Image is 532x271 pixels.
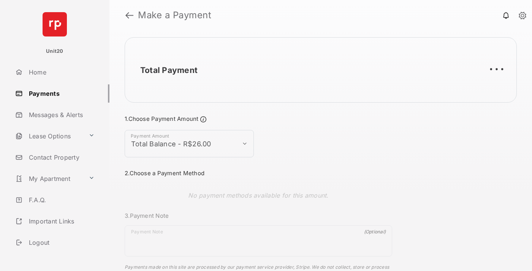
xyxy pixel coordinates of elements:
a: Payments [12,84,109,103]
a: Lease Options [12,127,85,145]
a: My Apartment [12,170,85,188]
a: Contact Property [12,148,109,166]
a: F.A.Q. [12,191,109,209]
a: Logout [12,233,109,252]
h3: 3. Payment Note [125,212,392,219]
h3: 2. Choose a Payment Method [125,170,392,177]
p: No payment methods available for this amount. [188,191,328,200]
strong: Make a Payment [138,11,211,20]
p: Unit20 [46,48,63,55]
a: Home [12,63,109,81]
h2: Total Payment [140,65,198,75]
h3: 1. Choose Payment Amount [125,115,392,124]
a: Important Links [12,212,98,230]
img: svg+xml;base64,PHN2ZyB4bWxucz0iaHR0cDovL3d3dy53My5vcmcvMjAwMC9zdmciIHdpZHRoPSI2NCIgaGVpZ2h0PSI2NC... [43,12,67,36]
a: Messages & Alerts [12,106,109,124]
